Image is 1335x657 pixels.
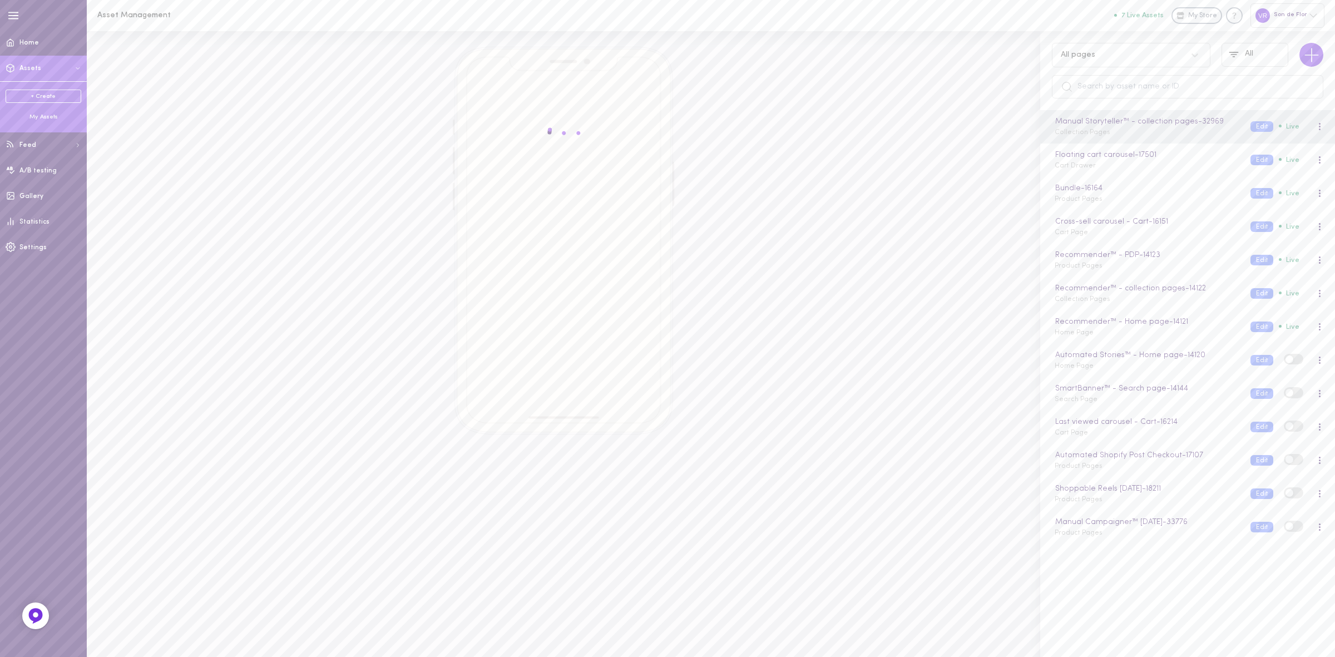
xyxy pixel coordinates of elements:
button: Edit [1250,255,1273,265]
div: Manual Storyteller™ - collection pages - 32969 [1053,116,1240,128]
span: Live [1279,256,1299,264]
input: Search by asset name or ID [1052,75,1323,98]
div: Knowledge center [1226,7,1243,24]
button: Edit [1250,288,1273,299]
span: Product Pages [1055,530,1102,536]
span: Cart Page [1055,229,1088,236]
button: Edit [1250,422,1273,432]
div: SmartBanner™ - Search page - 14144 [1053,383,1240,395]
div: Recommender™ - collection pages - 14122 [1053,283,1240,295]
div: Floating cart carousel - 17501 [1053,149,1240,161]
button: 7 Live Assets [1114,12,1164,19]
button: Edit [1250,322,1273,332]
span: My Store [1188,11,1217,21]
div: My Assets [6,113,81,121]
div: Bundle - 16164 [1053,182,1240,195]
a: + Create [6,90,81,103]
div: Last viewed carousel - Cart - 16214 [1053,416,1240,428]
span: Product Pages [1055,196,1102,202]
span: Collection Pages [1055,129,1110,136]
span: Statistics [19,219,50,225]
span: Home Page [1055,329,1094,336]
button: Edit [1250,221,1273,232]
div: Manual Campaigner™ [DATE] - 33776 [1053,516,1240,528]
span: Live [1279,223,1299,230]
button: Edit [1250,522,1273,532]
span: Home [19,39,39,46]
span: A/B testing [19,167,57,174]
span: Live [1279,290,1299,297]
button: Edit [1250,155,1273,165]
a: 7 Live Assets [1114,12,1171,19]
div: Cross-sell carousel - Cart - 16151 [1053,216,1240,228]
div: All pages [1061,51,1095,59]
div: Son de Flor [1250,3,1324,27]
div: Recommender™ - PDP - 14123 [1053,249,1240,261]
img: Feedback Button [27,607,44,624]
span: Live [1279,156,1299,164]
span: Home Page [1055,363,1094,369]
button: Edit [1250,188,1273,199]
button: Edit [1250,121,1273,132]
span: Assets [19,65,41,72]
h1: Asset Management [97,11,281,19]
button: Edit [1250,488,1273,499]
button: Edit [1250,355,1273,365]
span: Product Pages [1055,463,1102,470]
span: Search Page [1055,396,1097,403]
span: Live [1279,123,1299,130]
span: Product Pages [1055,496,1102,503]
div: Automated Shopify Post Checkout - 17107 [1053,449,1240,462]
a: My Store [1171,7,1222,24]
span: Feed [19,142,36,149]
span: Settings [19,244,47,251]
div: Shoppable Reels [DATE] - 18211 [1053,483,1240,495]
span: Live [1279,190,1299,197]
div: Automated Stories™ - Home page - 14120 [1053,349,1240,362]
button: All [1222,43,1288,67]
span: Product Pages [1055,263,1102,269]
span: Cart Drawer [1055,162,1096,169]
div: Recommender™ - Home page - 14121 [1053,316,1240,328]
button: Edit [1250,388,1273,399]
span: Gallery [19,193,43,200]
span: Cart Page [1055,429,1088,436]
button: Edit [1250,455,1273,466]
span: Live [1279,323,1299,330]
span: Collection Pages [1055,296,1110,303]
